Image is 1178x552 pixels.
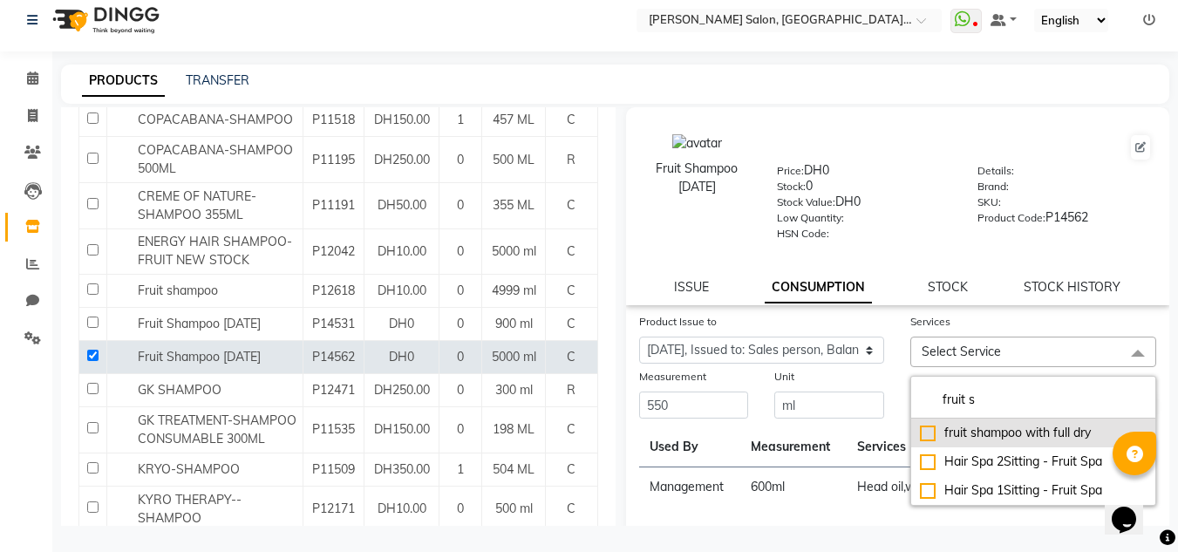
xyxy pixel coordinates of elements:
[922,344,1001,359] span: Select Service
[457,349,464,365] span: 0
[312,461,355,477] span: P11509
[312,197,355,213] span: P11191
[977,163,1014,179] label: Details:
[567,501,575,516] span: C
[138,234,292,268] span: ENERGY HAIR SHAMPOO-FRUIT NEW STOCK
[977,179,1009,194] label: Brand:
[493,421,535,437] span: 198 ML
[312,243,355,259] span: P12042
[772,479,785,494] span: ml
[492,243,536,259] span: 5000 ml
[457,316,464,331] span: 0
[495,382,533,398] span: 300 ml
[977,208,1152,233] div: P14562
[312,152,355,167] span: P11195
[672,134,722,153] img: avatar
[138,316,261,331] span: Fruit Shampoo [DATE]
[312,283,355,298] span: P12618
[389,316,414,331] span: DH0
[389,349,414,365] span: DH0
[567,421,575,437] span: C
[567,316,575,331] span: C
[777,179,806,194] label: Stock:
[493,461,535,477] span: 504 ML
[457,382,464,398] span: 0
[567,152,575,167] span: R
[374,382,430,398] span: DH250.00
[777,194,835,210] label: Stock Value:
[374,112,430,127] span: DH150.00
[777,177,951,201] div: 0
[567,112,575,127] span: C
[378,243,426,259] span: DH10.00
[457,283,464,298] span: 0
[493,112,535,127] span: 457 ML
[567,243,575,259] span: C
[138,382,221,398] span: GK SHAMPOO
[977,210,1045,226] label: Product Code:
[847,427,1018,467] th: Services
[138,412,296,446] span: GK TREATMENT-SHAMPOO CONSUMABLE 300ML
[977,194,1001,210] label: SKU:
[312,382,355,398] span: P12471
[567,197,575,213] span: C
[920,481,1147,500] div: Hair Spa 1Sitting - Fruit Spa
[639,427,740,467] th: Used By
[920,424,1147,442] div: fruit shampoo with full dry
[378,283,426,298] span: DH10.00
[740,467,848,508] td: 600
[567,349,575,365] span: C
[457,152,464,167] span: 0
[928,279,968,295] a: STOCK
[82,65,165,97] a: PRODUCTS
[495,316,533,331] span: 900 ml
[138,142,293,176] span: COPACABANA-SHAMPOO 500ML
[567,461,575,477] span: C
[312,316,355,331] span: P14531
[774,369,794,385] label: Unit
[457,421,464,437] span: 0
[847,467,1018,508] td: Head oil,wash,paddle dry
[777,210,844,226] label: Low Quantity:
[639,467,740,508] td: Management
[312,349,355,365] span: P14562
[492,283,536,298] span: 4999 ml
[920,391,1147,409] input: multiselect-search
[138,188,256,222] span: CREME OF NATURE-SHAMPOO 355ML
[374,152,430,167] span: DH250.00
[777,193,951,217] div: DH0
[378,501,426,516] span: DH10.00
[495,501,533,516] span: 500 ml
[910,314,950,330] label: Services
[567,283,575,298] span: C
[312,501,355,516] span: P12171
[457,112,464,127] span: 1
[643,160,751,196] div: Fruit Shampoo [DATE]
[138,283,218,298] span: Fruit shampoo
[920,453,1147,471] div: Hair Spa 2Sitting - Fruit Spa
[138,349,261,365] span: Fruit Shampoo [DATE]
[312,421,355,437] span: P11535
[567,382,575,398] span: R
[374,461,430,477] span: DH350.00
[639,314,717,330] label: Product Issue to
[1024,279,1120,295] a: STOCK HISTORY
[777,163,804,179] label: Price:
[674,279,709,295] a: ISSUE
[138,461,240,477] span: KRYO-SHAMPOO
[378,197,426,213] span: DH50.00
[740,427,848,467] th: Measurement
[1105,482,1161,535] iframe: chat widget
[639,369,706,385] label: Measurement
[138,492,242,526] span: KYRO THERAPY--SHAMPOO
[777,161,951,186] div: DH0
[138,112,293,127] span: COPACABANA-SHAMPOO
[312,112,355,127] span: P11518
[765,272,872,303] a: CONSUMPTION
[493,197,535,213] span: 355 ML
[457,243,464,259] span: 0
[186,72,249,88] a: TRANSFER
[777,226,829,242] label: HSN Code:
[492,349,536,365] span: 5000 ml
[457,197,464,213] span: 0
